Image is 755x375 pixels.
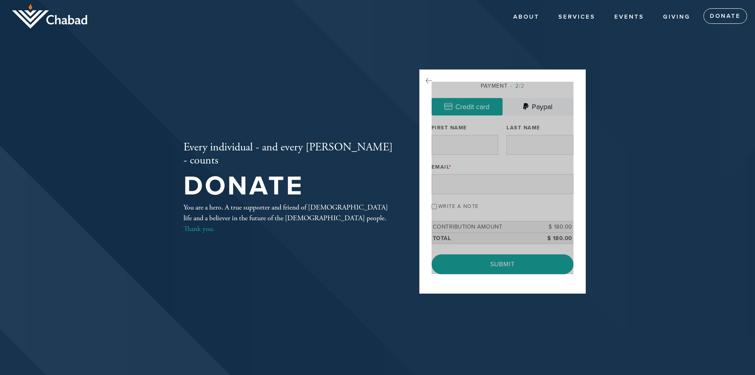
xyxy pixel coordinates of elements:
a: Donate [703,8,747,24]
a: Thank you. [183,224,214,233]
div: You are a hero. A true supporter and friend of [DEMOGRAPHIC_DATA] life and a believer in the futu... [183,202,394,234]
h2: Every individual - and every [PERSON_NAME] - counts [183,141,394,167]
a: Giving [657,10,696,25]
img: logo_half.png [12,4,87,29]
a: About [507,10,545,25]
a: Services [552,10,601,25]
h1: Donate [183,173,394,199]
a: Events [608,10,650,25]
